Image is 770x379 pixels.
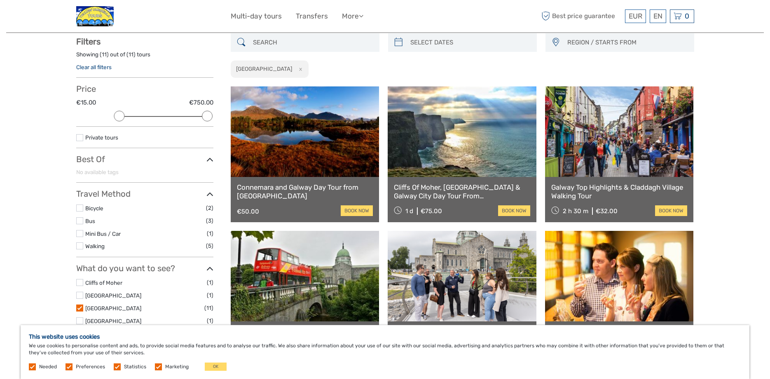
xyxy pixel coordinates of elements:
[76,84,213,94] h3: Price
[76,263,213,273] h3: What do you want to see?
[85,305,141,312] a: [GEOGRAPHIC_DATA]
[12,14,93,21] p: We're away right now. Please check back later!
[85,218,95,224] a: Bus
[205,363,227,371] button: OK
[76,6,114,26] img: 696-9402ca71-ca4e-47f5-8e57-390ceb6b2e8c_logo_small.jpg
[204,303,213,313] span: (11)
[85,205,103,212] a: Bicycle
[76,51,213,63] div: Showing ( ) out of ( ) tours
[29,333,741,340] h5: This website uses cookies
[236,65,292,72] h2: [GEOGRAPHIC_DATA]
[498,205,530,216] a: book now
[207,316,213,326] span: (1)
[596,207,618,215] div: €32.00
[341,205,373,216] a: book now
[102,51,107,58] label: 11
[394,183,530,200] a: Cliffs Of Moher, [GEOGRAPHIC_DATA] & Galway City Day Tour From [GEOGRAPHIC_DATA]
[206,241,213,251] span: (5)
[237,183,373,200] a: Connemara and Galway Day Tour from [GEOGRAPHIC_DATA]
[421,207,442,215] div: €75.00
[21,325,749,379] div: We use cookies to personalise content and ads, to provide social media features and to analyse ou...
[76,64,112,70] a: Clear all filters
[85,134,118,141] a: Private tours
[683,12,690,20] span: 0
[250,35,375,50] input: SEARCH
[650,9,666,23] div: EN
[231,10,282,22] a: Multi-day tours
[296,10,328,22] a: Transfers
[76,37,101,47] strong: Filters
[207,278,213,287] span: (1)
[655,205,687,216] a: book now
[124,363,146,370] label: Statistics
[551,183,688,200] a: Galway Top Highlights & Claddagh Village Walking Tour
[85,318,141,324] a: [GEOGRAPHIC_DATA]
[76,169,119,175] span: No available tags
[237,208,259,215] div: €50.00
[76,154,213,164] h3: Best Of
[407,35,533,50] input: SELECT DATES
[95,13,105,23] button: Open LiveChat chat widget
[129,51,133,58] label: 11
[540,9,623,23] span: Best price guarantee
[85,279,122,286] a: Cliffs of Moher
[165,363,189,370] label: Marketing
[85,230,121,237] a: Mini Bus / Car
[206,203,213,213] span: (2)
[207,229,213,238] span: (1)
[206,216,213,226] span: (3)
[342,10,363,22] a: More
[85,292,141,299] a: [GEOGRAPHIC_DATA]
[563,207,588,215] span: 2 h 30 m
[405,207,413,215] span: 1 d
[629,12,642,20] span: EUR
[293,65,304,73] button: x
[207,291,213,300] span: (1)
[76,98,96,107] label: €15.00
[564,36,690,49] button: REGION / STARTS FROM
[39,363,57,370] label: Needed
[76,189,213,199] h3: Travel Method
[76,363,105,370] label: Preferences
[85,243,105,249] a: Walking
[189,98,213,107] label: €750.00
